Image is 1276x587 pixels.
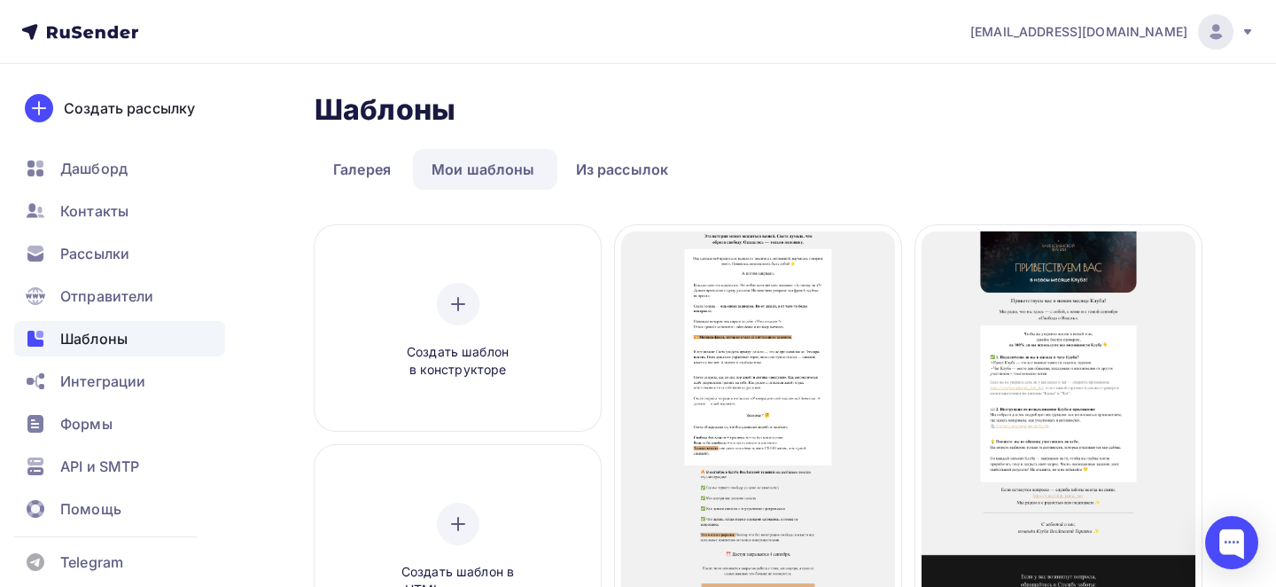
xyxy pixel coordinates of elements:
[14,278,225,314] a: Отправители
[60,243,129,264] span: Рассылки
[413,149,554,190] a: Мои шаблоны
[60,286,154,307] span: Отправители
[14,193,225,229] a: Контакты
[315,92,455,128] h2: Шаблоны
[315,149,409,190] a: Галерея
[60,328,128,349] span: Шаблоны
[60,371,145,392] span: Интеграции
[60,552,123,573] span: Telegram
[60,456,139,477] span: API и SMTP
[60,498,121,520] span: Помощь
[60,413,113,434] span: Формы
[970,14,1255,50] a: [EMAIL_ADDRESS][DOMAIN_NAME]
[970,23,1187,41] span: [EMAIL_ADDRESS][DOMAIN_NAME]
[557,149,688,190] a: Из рассылок
[14,151,225,186] a: Дашборд
[14,236,225,271] a: Рассылки
[60,158,128,179] span: Дашборд
[14,406,225,442] a: Формы
[60,200,128,222] span: Контакты
[64,98,195,119] div: Создать рассылку
[374,343,542,380] span: Создать шаблон в конструкторе
[14,321,225,356] a: Шаблоны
